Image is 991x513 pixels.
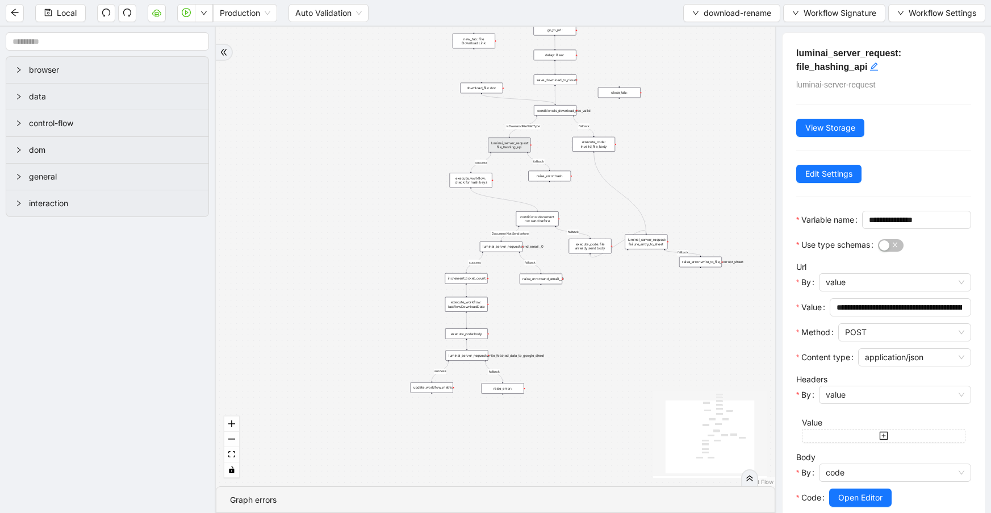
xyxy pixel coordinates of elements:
[625,235,667,249] div: luminai_server_request: failure_entry_to_sheet
[805,122,855,134] span: View Storage
[796,80,875,89] span: luminai-server-request
[460,83,503,94] div: download_file: doc
[796,262,806,272] label: Url
[453,34,495,48] div: new_tab: File Download Linkplus-circle
[488,137,530,152] div: luminai_server_request: file_hashing_api
[520,274,562,285] div: raise_error:send_email__0plus-circle
[520,274,562,285] div: raise_error:send_email__0
[792,10,799,16] span: down
[15,66,22,73] span: right
[152,8,161,17] span: cloud-server
[471,189,537,210] g: Edge from execute_workflow: check for hash keys to conditions: document not send before
[845,324,964,341] span: POST
[528,171,571,182] div: raise_error:hash
[796,452,816,462] label: Body
[445,328,488,339] div: execute_code:body
[692,10,699,16] span: down
[796,374,827,384] label: Headers
[594,152,646,233] g: Edge from execute_code: invalid_file_body to luminai_server_request: failure_entry_to_sheet
[491,227,529,240] g: Edge from conditions: document not send before to luminai_server_request:send_email__0
[482,383,524,394] div: raise_error:plus-circle
[6,164,208,190] div: general
[35,4,86,22] button: saveLocal
[534,74,576,85] div: save_download_to_cloud:
[829,489,892,507] button: Open Editor
[865,349,964,366] span: application/json
[220,5,270,22] span: Production
[6,4,24,22] button: arrow-left
[746,474,754,482] span: double-right
[148,4,166,22] button: cloud-server
[295,5,362,22] span: Auto Validation
[224,416,239,432] button: zoom in
[574,116,593,136] g: Edge from conditions:is_download_doc_valid to execute_code: invalid_file_body
[802,429,965,443] button: plus-square
[537,289,545,296] span: plus-circle
[838,491,883,504] span: Open Editor
[29,144,199,156] span: dom
[57,7,77,19] span: Local
[10,8,19,17] span: arrow-left
[528,171,571,182] div: raise_error:hashplus-circle
[869,60,879,74] div: click to edit id
[445,273,487,284] div: increment_ticket_count:
[480,241,522,252] div: luminai_server_request:send_email__0
[15,120,22,127] span: right
[879,431,888,440] span: plus-square
[516,211,559,226] div: conditions: document not send before
[697,272,704,279] span: plus-circle
[802,416,965,429] div: Value
[826,464,964,481] span: code
[826,274,964,291] span: value
[624,253,632,261] span: plus-circle
[6,190,208,216] div: interaction
[102,8,111,17] span: undo
[888,4,985,22] button: downWorkflow Settings
[428,397,436,404] span: plus-circle
[528,153,549,170] g: Edge from luminai_server_request: file_hashing_api to raise_error:hash
[29,90,199,103] span: data
[683,4,780,22] button: downdownload-rename
[470,53,478,60] span: plus-circle
[534,50,576,61] div: delay: 8 sec
[826,386,964,403] span: value
[466,340,467,349] g: Edge from execute_code:body to luminai_server_request:write_fetched_data_to_google_sheet
[796,47,971,74] h5: luminai_server_request: file_hashing_api
[29,117,199,130] span: control-flow
[801,276,811,289] span: By
[446,350,488,361] div: luminai_server_request:write_fetched_data_to_google_sheet
[97,4,115,22] button: undo
[29,170,199,183] span: general
[801,389,811,401] span: By
[482,94,555,104] g: Edge from download_file: doc to conditions:is_download_doc_valid
[44,9,52,16] span: save
[744,478,773,485] a: React Flow attribution
[195,4,213,22] button: down
[704,7,771,19] span: download-rename
[411,382,453,393] div: update_workflow_metric:
[520,253,541,273] g: Edge from luminai_server_request:send_email__0 to raise_error:send_email__0
[616,102,623,110] span: plus-circle
[801,351,850,364] span: Content type
[224,447,239,462] button: fit view
[118,4,136,22] button: redo
[801,239,870,251] span: Use type schemas
[572,137,615,152] div: execute_code: invalid_file_body
[6,84,208,110] div: data
[471,153,491,172] g: Edge from luminai_server_request: file_hashing_api to execute_workflow: check for hash keys
[598,87,641,98] div: close_tab:plus-circle
[450,173,492,187] div: execute_workflow: check for hash keys
[598,87,641,98] div: close_tab:
[123,8,132,17] span: redo
[466,253,483,272] g: Edge from luminai_server_request:send_email__0 to increment_ticket_count:
[453,34,495,48] div: new_tab: File Download Link
[224,432,239,447] button: zoom out
[29,197,199,210] span: interaction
